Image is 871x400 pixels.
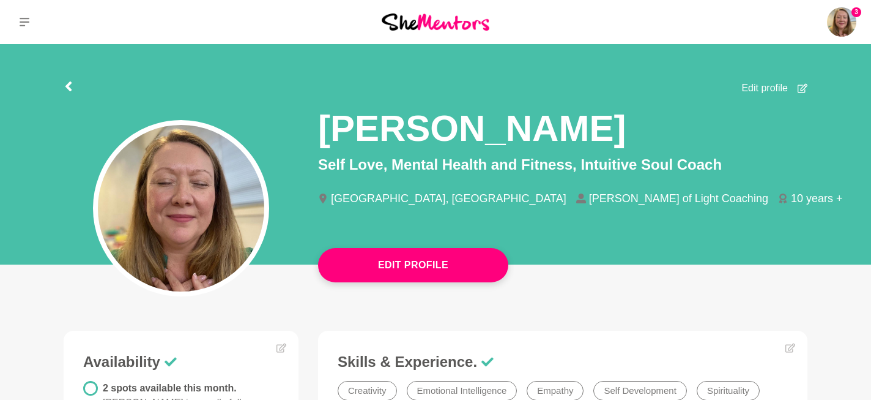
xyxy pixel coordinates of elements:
[576,193,778,204] li: [PERSON_NAME] of Light Coaching
[318,154,807,176] p: Self Love, Mental Health and Fitness, Intuitive Soul Coach
[318,105,626,151] h1: [PERSON_NAME]
[318,248,508,282] button: Edit Profile
[851,7,861,17] span: 3
[83,353,279,371] h3: Availability
[741,81,788,96] span: Edit profile
[827,7,856,37] a: Tammy McCann3
[778,193,853,204] li: 10 years +
[338,353,788,371] h3: Skills & Experience.
[318,193,576,204] li: [GEOGRAPHIC_DATA], [GEOGRAPHIC_DATA]
[827,7,856,37] img: Tammy McCann
[382,13,489,30] img: She Mentors Logo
